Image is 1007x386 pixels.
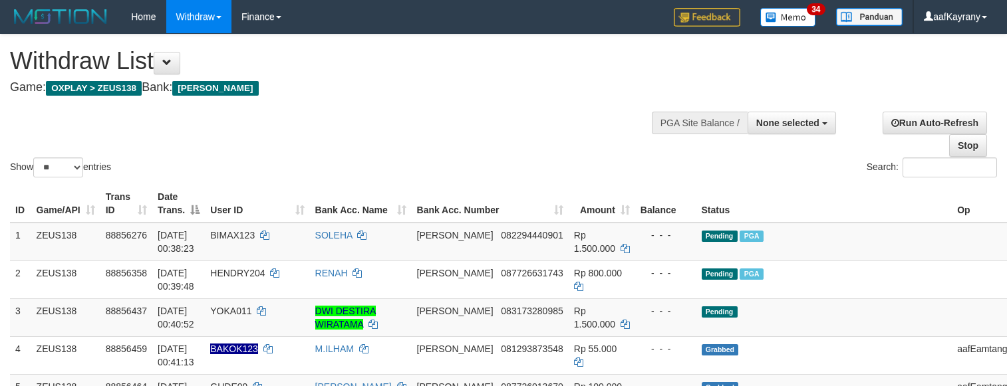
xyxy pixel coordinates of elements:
h4: Game: Bank: [10,81,658,94]
div: - - - [641,342,691,355]
span: Rp 1.500.000 [574,306,615,330]
td: ZEUS138 [31,260,100,298]
a: Run Auto-Refresh [883,112,987,134]
input: Search: [903,157,997,177]
img: Button%20Memo.svg [760,8,816,27]
th: Status [696,185,952,223]
th: Bank Acc. Name: activate to sort column ascending [310,185,412,223]
td: 4 [10,336,31,374]
label: Search: [867,157,997,177]
td: 2 [10,260,31,298]
span: 34 [807,3,825,15]
span: [PERSON_NAME] [172,81,258,96]
span: 88856276 [106,230,147,241]
a: Stop [949,134,987,157]
span: [DATE] 00:38:23 [158,230,194,254]
div: PGA Site Balance / [652,112,748,134]
span: Copy 081293873548 to clipboard [501,343,563,354]
span: Rp 55.000 [574,343,617,354]
span: Grabbed [702,344,739,355]
span: Rp 1.500.000 [574,230,615,254]
span: 88856437 [106,306,147,316]
span: 88856459 [106,343,147,354]
span: [DATE] 00:40:52 [158,306,194,330]
th: Bank Acc. Number: activate to sort column ascending [412,185,569,223]
span: Marked by aafkaynarin [740,231,763,242]
span: Marked by aafkaynarin [740,268,763,280]
td: 3 [10,298,31,336]
span: Copy 087726631743 to clipboard [501,268,563,278]
th: ID [10,185,31,223]
span: Pending [702,268,738,280]
span: OXPLAY > ZEUS138 [46,81,142,96]
div: - - - [641,266,691,280]
a: SOLEHA [315,230,353,241]
img: MOTION_logo.png [10,7,111,27]
span: [PERSON_NAME] [417,230,494,241]
span: Rp 800.000 [574,268,622,278]
span: [DATE] 00:41:13 [158,343,194,367]
div: - - - [641,229,691,242]
span: 88856358 [106,268,147,278]
span: Pending [702,231,738,242]
span: HENDRY204 [210,268,265,278]
th: Date Trans.: activate to sort column descending [152,185,205,223]
th: Amount: activate to sort column ascending [569,185,635,223]
span: BIMAX123 [210,230,255,241]
a: RENAH [315,268,348,278]
span: YOKA011 [210,306,251,316]
span: None selected [756,118,819,128]
a: DWI DESTIRA WIRATAMA [315,306,376,330]
span: Copy 082294440901 to clipboard [501,230,563,241]
span: [PERSON_NAME] [417,268,494,278]
span: [DATE] 00:39:48 [158,268,194,292]
img: panduan.png [836,8,903,26]
img: Feedback.jpg [674,8,740,27]
span: Pending [702,306,738,318]
th: User ID: activate to sort column ascending [205,185,309,223]
button: None selected [748,112,836,134]
td: ZEUS138 [31,298,100,336]
h1: Withdraw List [10,48,658,74]
td: ZEUS138 [31,223,100,261]
span: [PERSON_NAME] [417,306,494,316]
th: Trans ID: activate to sort column ascending [100,185,152,223]
span: [PERSON_NAME] [417,343,494,354]
td: 1 [10,223,31,261]
label: Show entries [10,157,111,177]
a: M.ILHAM [315,343,354,354]
select: Showentries [33,157,83,177]
th: Game/API: activate to sort column ascending [31,185,100,223]
span: Copy 083173280985 to clipboard [501,306,563,316]
th: Balance [635,185,696,223]
td: ZEUS138 [31,336,100,374]
div: - - - [641,304,691,318]
span: Nama rekening ada tanda titik/strip, harap diedit [210,343,258,354]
